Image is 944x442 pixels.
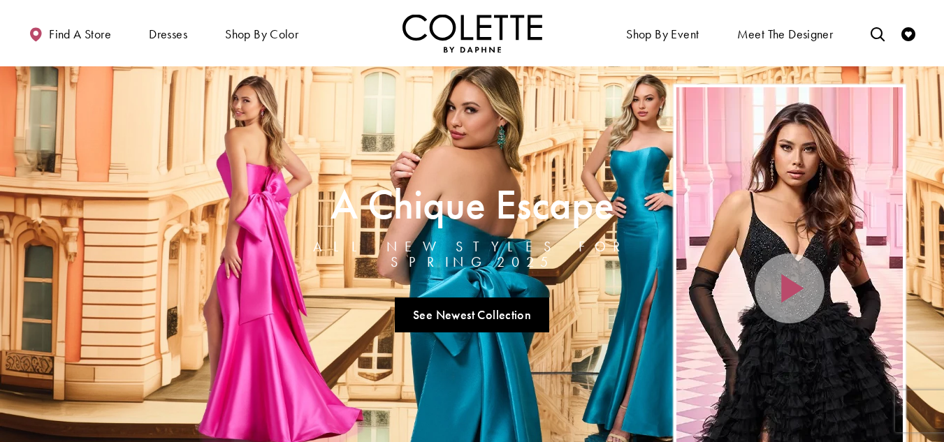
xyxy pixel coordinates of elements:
span: Find a store [49,27,111,41]
span: Shop by color [222,14,302,52]
ul: Slider Links [270,292,674,338]
span: Dresses [145,14,191,52]
a: Find a store [25,14,115,52]
a: Toggle search [867,14,888,52]
img: Colette by Daphne [402,14,542,52]
a: See Newest Collection A Chique Escape All New Styles For Spring 2025 [395,297,550,332]
span: Meet the designer [737,27,834,41]
span: Shop by color [225,27,298,41]
a: Visit Home Page [402,14,542,52]
span: Dresses [149,27,187,41]
span: Shop By Event [623,14,702,52]
span: Shop By Event [626,27,699,41]
a: Check Wishlist [898,14,919,52]
a: Meet the designer [734,14,837,52]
